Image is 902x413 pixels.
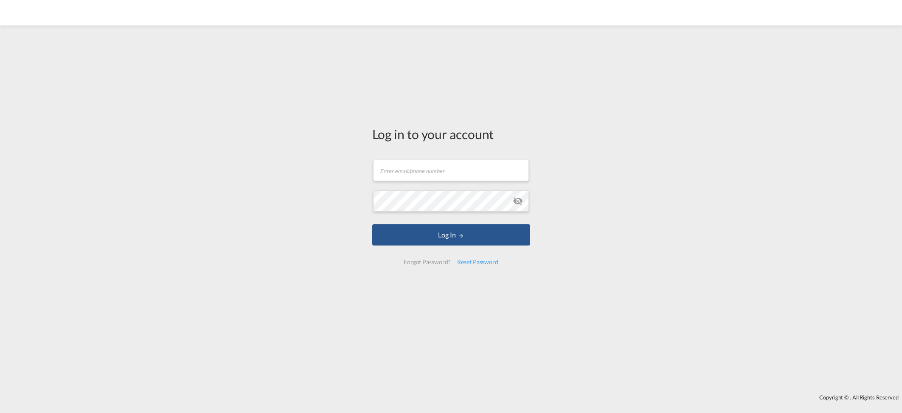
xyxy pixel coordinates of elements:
[513,196,523,206] md-icon: icon-eye-off
[454,254,502,270] div: Reset Password
[373,160,529,181] input: Enter email/phone number
[372,125,530,143] div: Log in to your account
[400,254,454,270] div: Forgot Password?
[372,224,530,246] button: LOGIN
